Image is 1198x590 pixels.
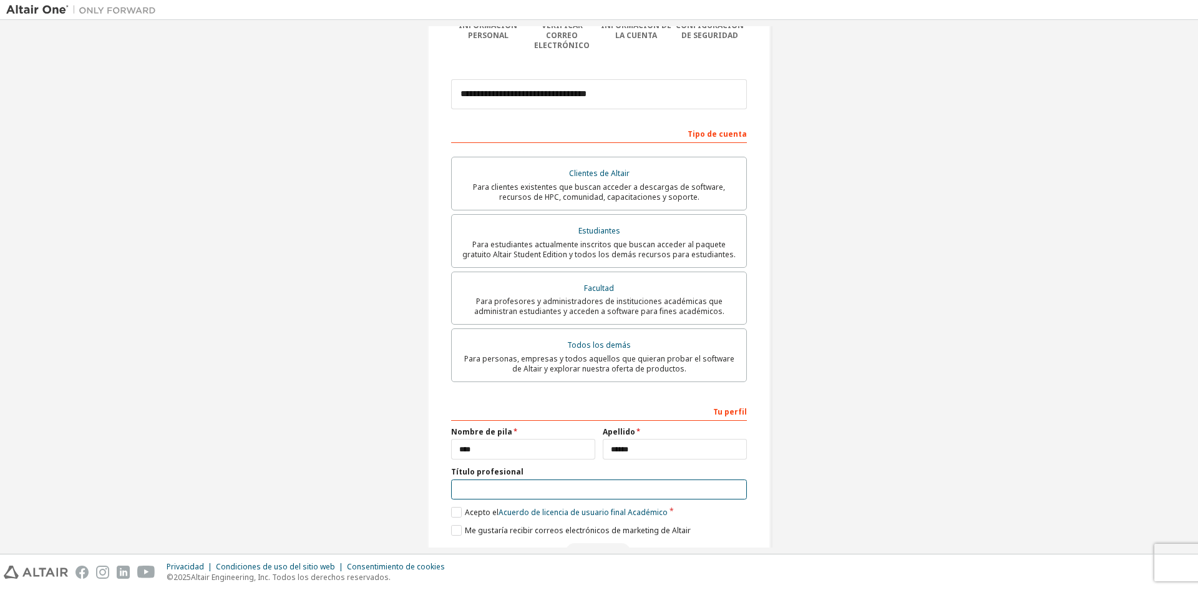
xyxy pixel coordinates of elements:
font: Consentimiento de cookies [347,561,445,572]
img: youtube.svg [137,566,155,579]
font: Apellido [603,426,635,437]
img: linkedin.svg [117,566,130,579]
font: © [167,572,173,583]
div: Lea y acepte el EULA para continuar [451,543,747,562]
font: Para personas, empresas y todos aquellos que quieran probar el software de Altair y explorar nues... [464,353,734,374]
font: Información personal [459,20,517,41]
img: facebook.svg [75,566,89,579]
font: Para estudiantes actualmente inscritos que buscan acceder al paquete gratuito Altair Student Edit... [462,239,736,260]
font: Acuerdo de licencia de usuario final [499,507,626,518]
font: Para profesores y administradores de instituciones académicas que administran estudiantes y acced... [474,296,724,317]
font: Facultad [584,283,614,293]
font: Tipo de cuenta [688,129,747,139]
font: Configuración de seguridad [676,20,744,41]
img: Altair Uno [6,4,162,16]
font: Me gustaría recibir correos electrónicos de marketing de Altair [465,525,691,536]
font: Clientes de Altair [569,168,630,179]
font: Privacidad [167,561,204,572]
font: Título profesional [451,466,524,477]
font: Estudiantes [578,225,620,236]
font: Académico [628,507,668,518]
font: Condiciones de uso del sitio web [216,561,335,572]
font: 2025 [173,572,191,583]
img: altair_logo.svg [4,566,68,579]
font: Acepto el [465,507,499,518]
font: Nombre de pila [451,426,512,437]
font: Tu perfil [713,406,747,417]
font: Información de la cuenta [601,20,671,41]
font: Altair Engineering, Inc. Todos los derechos reservados. [191,572,391,583]
img: instagram.svg [96,566,109,579]
font: Para clientes existentes que buscan acceder a descargas de software, recursos de HPC, comunidad, ... [473,182,725,202]
font: Verificar correo electrónico [534,20,590,51]
font: Todos los demás [567,340,631,350]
